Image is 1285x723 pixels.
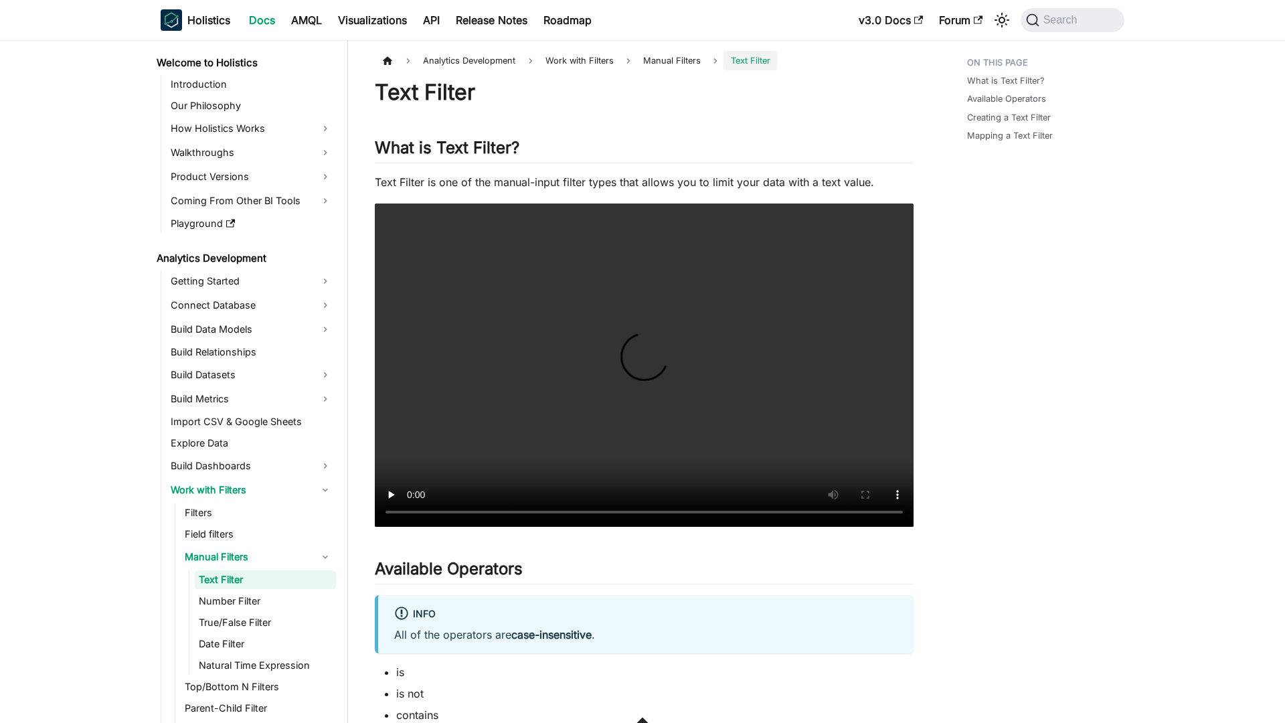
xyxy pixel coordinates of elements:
[511,628,592,641] strong: case-insensitive
[195,635,336,653] a: Date Filter
[147,40,348,723] nav: Docs sidebar
[167,455,336,477] a: Build Dashboards
[448,9,535,31] a: Release Notes
[167,364,336,386] a: Build Datasets
[539,51,620,70] span: Work with Filters
[851,9,931,31] a: v3.0 Docs
[931,9,991,31] a: Forum
[1039,14,1086,26] span: Search
[283,9,330,31] a: AMQL
[167,142,336,163] a: Walkthroughs
[394,606,897,623] div: info
[396,686,914,702] li: is not
[967,74,1045,87] a: What is Text Filter?
[187,12,230,28] b: Holistics
[167,75,336,94] a: Introduction
[375,51,400,70] a: Home page
[195,592,336,611] a: Number Filter
[375,79,914,106] h1: Text Filter
[415,9,448,31] a: API
[167,118,336,139] a: How Holistics Works
[375,174,914,190] p: Text Filter is one of the manual-input filter types that allows you to limit your data with a tex...
[181,525,336,544] a: Field filters
[375,559,914,584] h2: Available Operators
[967,92,1046,105] a: Available Operators
[161,9,230,31] a: HolisticsHolisticsHolistics
[167,479,336,501] a: Work with Filters
[967,111,1051,124] a: Creating a Text Filter
[167,343,336,361] a: Build Relationships
[181,546,336,568] a: Manual Filters
[195,613,336,632] a: True/False Filter
[167,96,336,115] a: Our Philosophy
[195,656,336,675] a: Natural Time Expression
[153,54,336,72] a: Welcome to Holistics
[167,434,336,453] a: Explore Data
[375,138,914,163] h2: What is Text Filter?
[967,129,1053,142] a: Mapping a Text Filter
[153,249,336,268] a: Analytics Development
[636,51,707,70] span: Manual Filters
[167,412,336,431] a: Import CSV & Google Sheets
[167,214,336,233] a: Playground
[396,707,914,723] li: contains
[241,9,283,31] a: Docs
[394,627,897,643] p: All of the operators are .
[181,677,336,696] a: Top/Bottom N Filters
[167,319,336,340] a: Build Data Models
[195,570,336,589] a: Text Filter
[723,51,776,70] span: Text Filter
[396,664,914,680] li: is
[167,295,336,316] a: Connect Database
[1021,8,1124,32] button: Search (Command+K)
[167,166,336,187] a: Product Versions
[161,9,182,31] img: Holistics
[181,699,336,718] a: Parent-Child Filter
[416,51,522,70] span: Analytics Development
[181,503,336,522] a: Filters
[167,388,336,410] a: Build Metrics
[167,270,336,292] a: Getting Started
[991,9,1013,31] button: Switch between dark and light mode (currently system mode)
[535,9,600,31] a: Roadmap
[375,51,914,70] nav: Breadcrumbs
[167,190,336,212] a: Coming From Other BI Tools
[330,9,415,31] a: Visualizations
[375,204,914,527] video: Your browser does not support embedding video, but you can .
